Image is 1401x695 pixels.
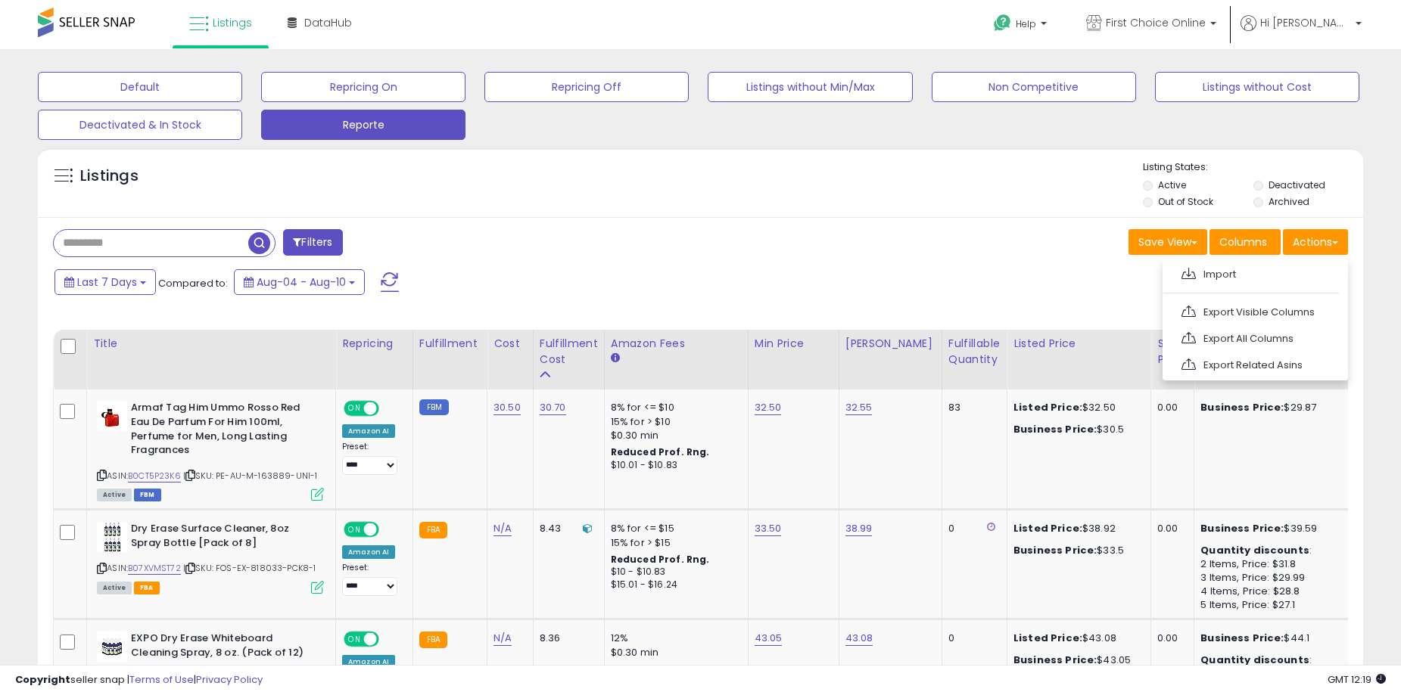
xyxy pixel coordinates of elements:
b: Business Price: [1200,521,1284,535]
button: Listings without Min/Max [708,72,912,102]
a: Import [1171,262,1337,286]
div: $38.92 [1013,522,1139,535]
div: Fulfillment Cost [540,336,598,368]
small: FBA [419,631,447,648]
img: 31g3LOdTZCL._SL40_.jpg [97,401,127,431]
span: Help [1016,17,1036,30]
a: Hi [PERSON_NAME] [1241,15,1362,49]
span: First Choice Online [1106,15,1206,30]
div: $30.5 [1013,423,1139,436]
div: $10 - $10.83 [611,566,736,579]
a: 30.50 [493,400,521,415]
div: seller snap | | [15,673,263,687]
div: Fulfillment [419,336,481,352]
button: Last 7 Days [54,269,156,295]
span: Aug-04 - Aug-10 [257,275,346,290]
div: 15% for > $15 [611,536,736,550]
span: Hi [PERSON_NAME] [1260,15,1351,30]
div: $43.08 [1013,631,1139,645]
a: Help [982,2,1062,49]
a: 43.08 [845,631,873,646]
div: Preset: [342,563,401,597]
div: Amazon Fees [611,336,742,352]
div: 8.36 [540,631,593,645]
div: Ship Price [1157,336,1188,368]
b: Reduced Prof. Rng. [611,445,710,458]
div: Amazon AI [342,424,395,438]
a: 30.70 [540,400,566,415]
b: Business Price: [1013,543,1097,557]
div: $33.5 [1013,544,1139,557]
label: Archived [1269,195,1309,208]
div: Fulfillable Quantity [948,336,1001,368]
h5: Listings [80,166,139,187]
div: 5 Items, Price: $27.1 [1200,598,1349,612]
button: Deactivated & In Stock [38,110,242,140]
button: Filters [283,229,342,256]
label: Out of Stock [1158,195,1213,208]
div: 0.00 [1157,522,1182,535]
div: Cost [493,336,527,352]
div: : [1200,653,1349,667]
p: Listing States: [1143,160,1363,175]
div: 0 [948,522,995,535]
div: Repricing [342,336,406,352]
div: Amazon AI [342,545,395,559]
b: Quantity discounts [1200,543,1309,557]
button: Non Competitive [932,72,1136,102]
b: Business Price: [1200,400,1284,414]
div: [PERSON_NAME] [845,336,936,352]
b: Business Price: [1013,653,1097,667]
span: DataHub [304,15,352,30]
span: | SKU: FOS-EX-818033-PCK8-1 [183,562,316,574]
div: $0.30 min [611,646,736,659]
b: Business Price: [1013,422,1097,436]
small: FBA [419,522,447,538]
span: ON [345,523,364,536]
a: Terms of Use [129,672,194,687]
button: Reporte [261,110,465,140]
span: ON [345,402,364,415]
div: $39.59 [1200,522,1349,535]
div: : [1200,544,1349,557]
span: OFF [377,402,401,415]
b: Armaf Tag Him Ummo Rosso Red Eau De Parfum For Him 100ml, Perfume for Men, Long Lasting Fragrances [131,401,315,461]
b: Listed Price: [1013,521,1082,535]
div: $29.87 [1200,401,1349,414]
strong: Copyright [15,672,70,687]
button: Actions [1283,229,1348,255]
span: ON [345,633,364,646]
a: N/A [493,631,512,646]
div: Title [93,336,329,352]
button: Listings without Cost [1155,72,1359,102]
a: Export All Columns [1171,327,1337,350]
a: Privacy Policy [196,672,263,687]
div: 8% for <= $10 [611,401,736,414]
div: $32.50 [1013,401,1139,414]
div: 2 Items, Price: $31.8 [1200,557,1349,571]
b: Reduced Prof. Rng. [611,553,710,566]
button: Repricing On [261,72,465,102]
a: 43.05 [755,631,783,646]
a: 32.50 [755,400,782,415]
a: N/A [493,521,512,536]
div: $43.05 [1013,653,1139,667]
div: 4 Items, Price: $28.8 [1200,585,1349,598]
span: FBA [134,582,160,594]
div: 0.00 [1157,631,1182,645]
small: FBM [419,399,449,415]
div: 0.00 [1157,401,1182,414]
div: 0 [948,631,995,645]
label: Deactivated [1269,178,1325,191]
small: Amazon Fees. [611,352,620,365]
a: B07XVMST72 [128,562,181,575]
a: Export Visible Columns [1171,300,1337,324]
img: 5164HhlmgcL._SL40_.jpg [97,522,127,552]
div: 8% for <= $15 [611,522,736,535]
a: Export Related Asins [1171,353,1337,377]
div: $15.01 - $16.24 [611,579,736,591]
button: Aug-04 - Aug-10 [234,269,365,295]
span: All listings currently available for purchase on Amazon [97,582,132,594]
div: 8.43 [540,522,593,535]
span: FBM [134,489,161,501]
